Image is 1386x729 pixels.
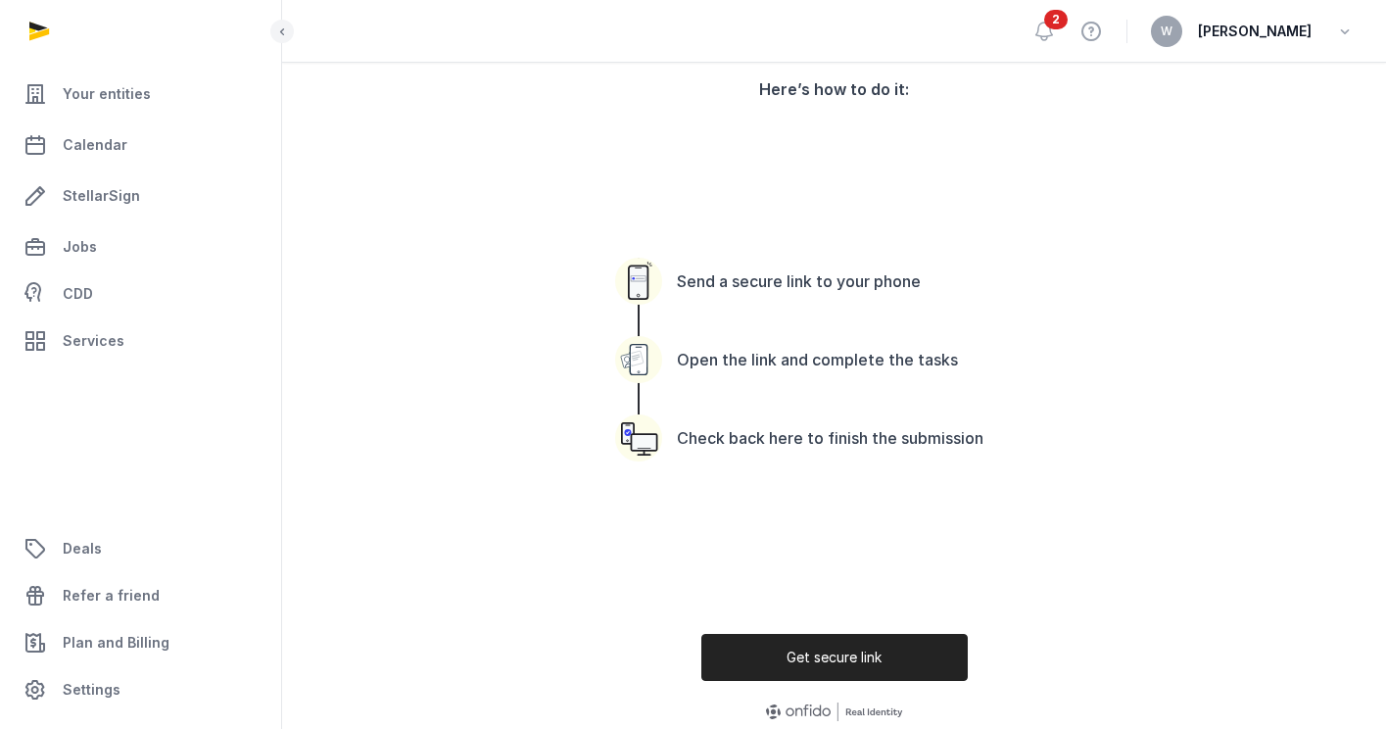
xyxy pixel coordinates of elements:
[615,117,1054,634] ul: Steps required to continue verification on your mobile
[16,619,265,666] a: Plan and Billing
[63,678,120,702] span: Settings
[63,235,97,259] span: Jobs
[677,426,1054,450] div: Check back here to finish the submission
[63,82,151,106] span: Your entities
[16,572,265,619] a: Refer a friend
[1288,635,1386,729] iframe: Chat Widget
[1044,10,1068,29] span: 2
[1198,20,1312,43] span: [PERSON_NAME]
[63,631,169,655] span: Plan and Billing
[677,348,1054,371] div: Open the link and complete the tasks
[701,634,968,681] button: Get secure link
[677,269,1054,293] div: Send a secure link to your phone
[63,329,124,353] span: Services
[16,666,265,713] a: Settings
[16,121,265,169] a: Calendar
[63,133,127,157] span: Calendar
[63,282,93,306] span: CDD
[1151,16,1182,47] button: W
[16,274,265,314] a: CDD
[16,317,265,364] a: Services
[16,71,265,118] a: Your entities
[16,172,265,219] a: StellarSign
[16,223,265,270] a: Jobs
[63,184,140,208] span: StellarSign
[63,537,102,560] span: Deals
[1161,25,1172,37] span: W
[615,77,1054,101] h2: Here’s how to do it:
[63,584,160,607] span: Refer a friend
[16,525,265,572] a: Deals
